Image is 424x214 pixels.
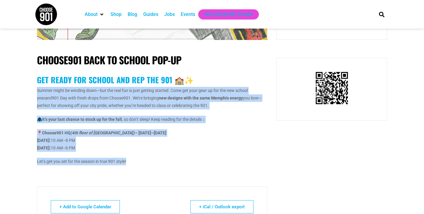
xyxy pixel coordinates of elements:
p: Let’s get you set for the season in true 901 style! [37,158,267,165]
a: + Add to Google Calendar [51,200,120,213]
a: About [85,11,98,18]
a: Blog [128,11,137,18]
a: Events [181,11,195,18]
strong: Get Ready for School and Rep the 901 🏫✨ [37,74,194,86]
a: Shop [111,11,122,18]
nav: Main nav [82,9,369,20]
strong: It’s your last chance to stock up for the fall [42,117,122,122]
h1: Choose901 Back to School Pop-Up [37,54,267,66]
img: QR Code [314,70,350,106]
a: Guides [143,11,158,18]
em: and [45,96,52,100]
a: Get Choose901 Emails [204,11,253,18]
strong: [DATE]: [37,138,51,143]
strong: [DATE]: [37,145,51,150]
a: Jobs [164,11,175,18]
p: 📍 10 AM–8 PM 10 AM–6 PM [37,129,267,152]
div: About [82,9,108,20]
p: 🧥 , so don’t sleep! Keep reading for the details ↓ [37,116,267,123]
p: Summer might be winding down—but the real fun is just getting started. Come get your gear up for ... [37,87,267,110]
div: Search [377,9,387,19]
strong: new designs with the same Memphis energy [159,96,243,100]
em: (4th floor of [GEOGRAPHIC_DATA]) [71,130,135,135]
a: + iCal / Outlook export [190,200,253,213]
strong: Choose901 HQ – [DATE]–[DATE] [42,130,166,135]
